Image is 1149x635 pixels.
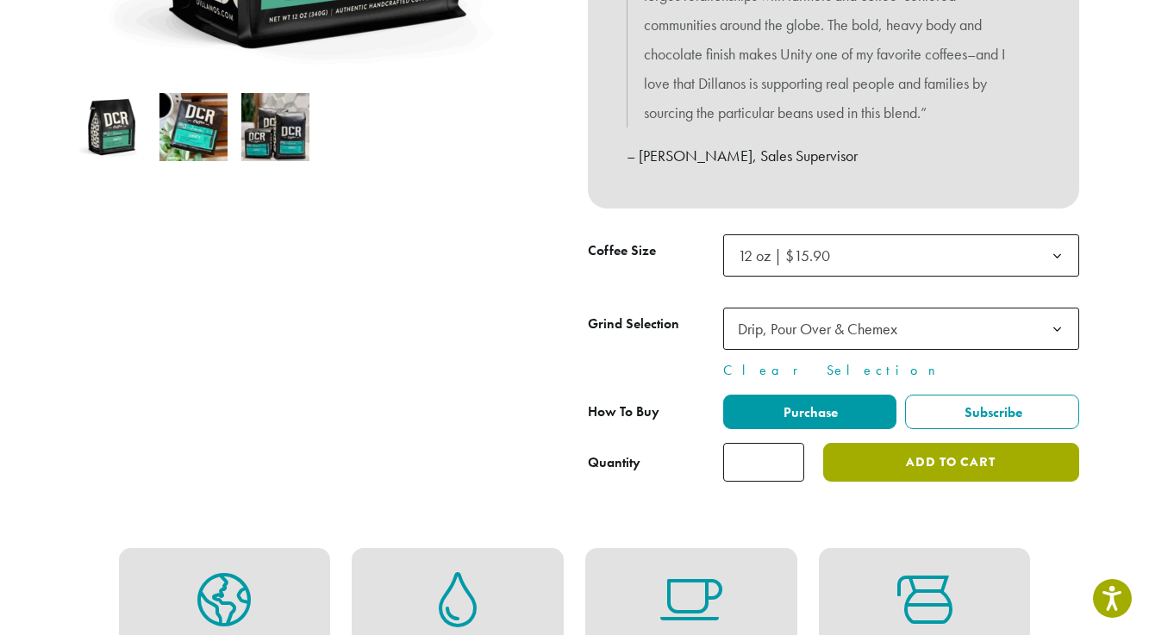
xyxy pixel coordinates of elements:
[588,239,723,264] label: Coffee Size
[738,246,830,265] span: 12 oz | $15.90
[588,452,640,473] div: Quantity
[723,234,1079,277] span: 12 oz | $15.90
[731,312,915,346] span: Drip, Pour Over & Chemex
[241,93,309,161] img: Unity - Image 3
[738,319,897,339] span: Drip, Pour Over & Chemex
[723,360,1079,381] a: Clear Selection
[962,403,1022,421] span: Subscribe
[588,312,723,337] label: Grind Selection
[159,93,228,161] img: Unity - Image 2
[627,141,1040,171] p: – [PERSON_NAME], Sales Supervisor
[78,93,146,161] img: Unity
[723,443,804,482] input: Product quantity
[731,239,847,272] span: 12 oz | $15.90
[823,443,1078,482] button: Add to cart
[588,402,659,420] span: How To Buy
[723,308,1079,350] span: Drip, Pour Over & Chemex
[781,403,838,421] span: Purchase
